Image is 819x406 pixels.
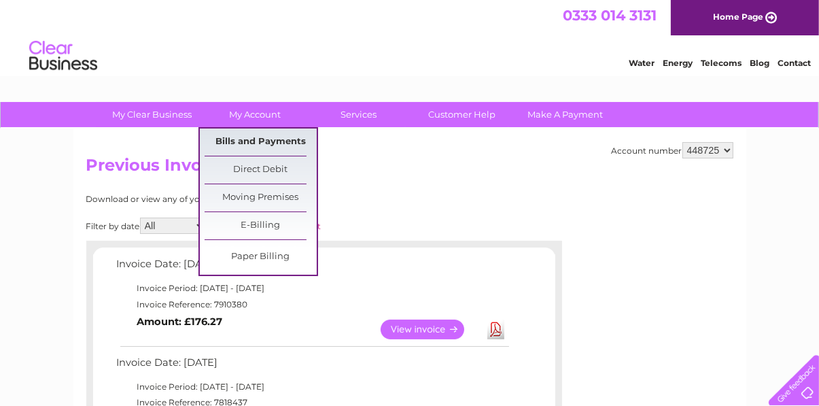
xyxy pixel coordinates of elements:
[114,379,511,395] td: Invoice Period: [DATE] - [DATE]
[750,58,769,68] a: Blog
[137,316,223,328] b: Amount: £176.27
[205,129,317,156] a: Bills and Payments
[701,58,742,68] a: Telecoms
[778,58,811,68] a: Contact
[96,102,208,127] a: My Clear Business
[629,58,655,68] a: Water
[89,7,731,66] div: Clear Business is a trading name of Verastar Limited (registered in [GEOGRAPHIC_DATA] No. 3667643...
[114,354,511,379] td: Invoice Date: [DATE]
[205,184,317,212] a: Moving Premises
[663,58,693,68] a: Energy
[86,194,443,204] div: Download or view any of your previous invoices below.
[29,35,98,77] img: logo.png
[114,297,511,313] td: Invoice Reference: 7910380
[199,102,311,127] a: My Account
[114,255,511,280] td: Invoice Date: [DATE]
[205,156,317,184] a: Direct Debit
[205,243,317,271] a: Paper Billing
[612,142,733,158] div: Account number
[86,156,733,182] h2: Previous Invoices
[302,102,415,127] a: Services
[114,280,511,297] td: Invoice Period: [DATE] - [DATE]
[487,320,504,339] a: Download
[381,320,481,339] a: View
[563,7,657,24] a: 0333 014 3131
[509,102,621,127] a: Make A Payment
[406,102,518,127] a: Customer Help
[86,218,443,234] div: Filter by date
[205,212,317,239] a: E-Billing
